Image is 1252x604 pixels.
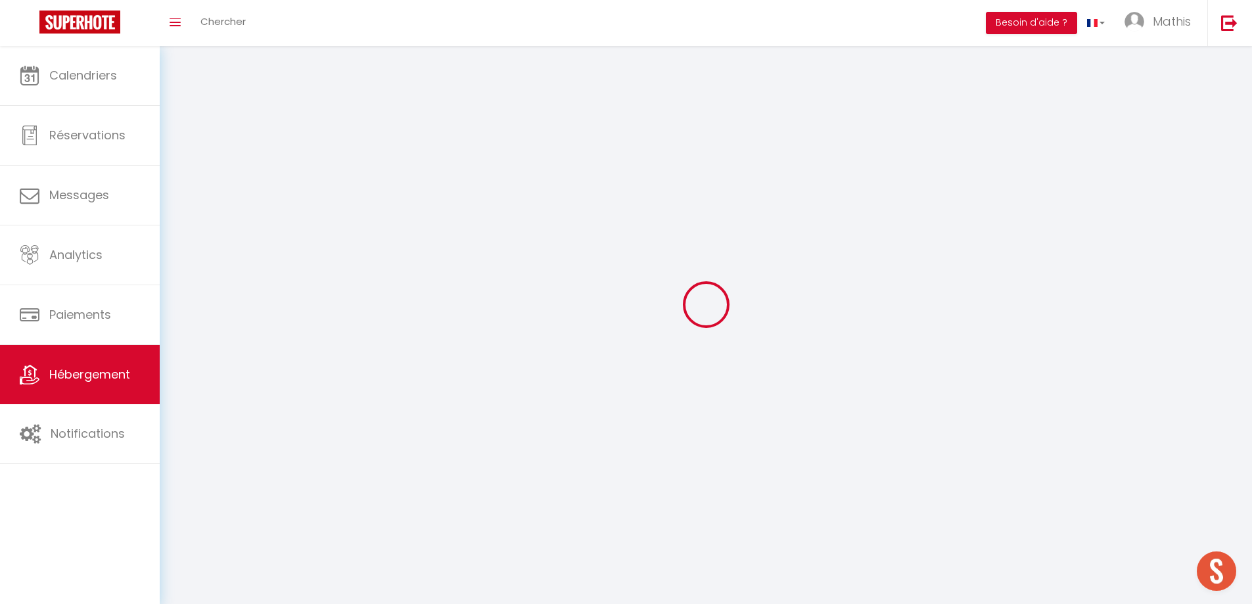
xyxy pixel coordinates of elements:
span: Notifications [51,425,125,442]
img: Super Booking [39,11,120,34]
span: Calendriers [49,67,117,83]
span: Hébergement [49,366,130,383]
img: ... [1124,12,1144,32]
span: Mathis [1153,13,1191,30]
span: Chercher [200,14,246,28]
span: Messages [49,187,109,203]
span: Paiements [49,306,111,323]
button: Besoin d'aide ? [986,12,1077,34]
img: logout [1221,14,1238,31]
div: Ouvrir le chat [1197,551,1236,591]
span: Analytics [49,246,103,263]
span: Réservations [49,127,126,143]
